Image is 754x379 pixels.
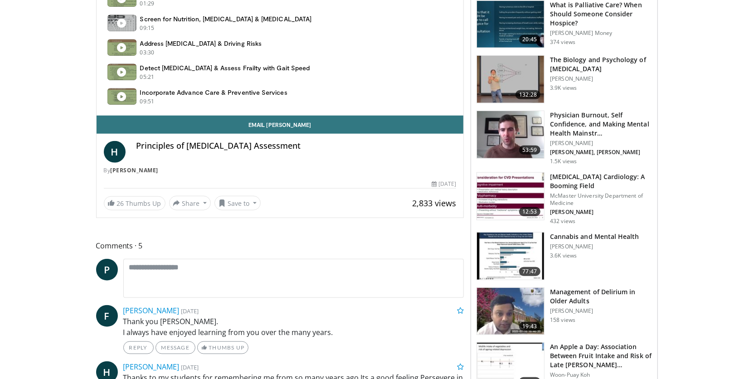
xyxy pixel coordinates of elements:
a: 19:43 Management of Delirium in Older Adults [PERSON_NAME] 158 views [477,287,652,335]
h3: The Biology and Psychology of [MEDICAL_DATA] [550,55,652,73]
p: 05:21 [140,73,155,81]
p: [PERSON_NAME] [550,307,652,315]
a: Email [PERSON_NAME] [97,116,464,134]
div: [DATE] [432,180,456,188]
h4: Detect [MEDICAL_DATA] & Assess Frailty with Gait Speed [140,64,310,72]
span: 26 [117,199,124,208]
h4: Address [MEDICAL_DATA] & Driving Risks [140,39,262,48]
p: Woon-Puay Koh [550,371,652,379]
a: F [96,305,118,327]
h3: Physician Burnout, Self Confidence, and Making Mental Health Mainstr… [550,111,652,138]
img: 92c31dee-6a64-4212-874e-48f0a5ce05c1.150x105_q85_crop-smart_upscale.jpg [477,173,544,220]
a: H [104,141,126,163]
a: [PERSON_NAME] [123,362,180,372]
h4: Incorporate Advance Care & Preventive Services [140,88,287,97]
a: Thumbs Up [197,341,248,354]
a: 77:47 Cannabis and Mental Health [PERSON_NAME] 3.6K views [477,232,652,280]
p: [PERSON_NAME] [550,209,652,216]
img: 0e991599-1ace-4004-98d5-e0b39d86eda7.150x105_q85_crop-smart_upscale.jpg [477,233,544,280]
p: [PERSON_NAME] [550,140,652,147]
button: Share [169,196,211,210]
p: 09:51 [140,97,155,106]
h3: Management of Delirium in Older Adults [550,287,652,306]
a: 12:53 [MEDICAL_DATA] Cardiology: A Booming Field McMaster University Department of Medicine [PERS... [477,172,652,225]
p: McMaster University Department of Medicine [550,192,652,207]
a: 26 Thumbs Up [104,196,165,210]
h4: Screen for Nutrition, [MEDICAL_DATA] & [MEDICAL_DATA] [140,15,312,23]
img: 3cac9bfe-cb71-4f4f-99e1-20fc5a850a71.150x105_q85_crop-smart_upscale.jpg [477,288,544,335]
img: f21cf13f-4cab-47f8-a835-096779295739.150x105_q85_crop-smart_upscale.jpg [477,111,544,158]
a: [PERSON_NAME] [123,306,180,316]
span: 20:45 [519,35,541,44]
a: Reply [123,341,154,354]
img: 924d9cb3-bdb8-4d67-a087-63809f83c654.150x105_q85_crop-smart_upscale.jpg [477,1,544,48]
span: 2,833 views [412,198,456,209]
p: Thank you [PERSON_NAME]. I always have enjoyed learning from you over the many years. [123,316,464,338]
p: 3.6K views [550,252,577,259]
p: [PERSON_NAME] [550,243,639,250]
p: 09:15 [140,24,155,32]
a: 53:59 Physician Burnout, Self Confidence, and Making Mental Health Mainstr… [PERSON_NAME] [PERSON... [477,111,652,165]
small: [DATE] [181,363,199,371]
a: P [96,259,118,281]
span: 132:28 [516,90,540,99]
a: [PERSON_NAME] [111,166,159,174]
a: Message [156,341,195,354]
span: Comments 5 [96,240,464,252]
p: 432 views [550,218,575,225]
span: 77:47 [519,267,541,276]
h3: What is Palliative Care? When Should Someone Consider Hospice? [550,0,652,28]
p: 1.5K views [550,158,577,165]
button: Save to [214,196,261,210]
div: By [104,166,457,175]
span: 12:53 [519,207,541,216]
h3: An Apple a Day: Association Between Fruit Intake and Risk of Late [PERSON_NAME]… [550,342,652,369]
p: [PERSON_NAME], [PERSON_NAME] [550,149,652,156]
span: 53:59 [519,146,541,155]
h4: Principles of [MEDICAL_DATA] Assessment [136,141,457,151]
small: [DATE] [181,307,199,315]
p: 374 views [550,39,575,46]
h3: Cannabis and Mental Health [550,232,639,241]
p: 03:30 [140,49,155,57]
a: 20:45 What is Palliative Care? When Should Someone Consider Hospice? [PERSON_NAME] Money 374 views [477,0,652,49]
a: 132:28 The Biology and Psychology of [MEDICAL_DATA] [PERSON_NAME] 3.9K views [477,55,652,103]
p: 3.9K views [550,84,577,92]
p: [PERSON_NAME] Money [550,29,652,37]
img: f8311eb0-496c-457e-baaa-2f3856724dd4.150x105_q85_crop-smart_upscale.jpg [477,56,544,103]
span: 19:43 [519,322,541,331]
p: 158 views [550,316,575,324]
h3: [MEDICAL_DATA] Cardiology: A Booming Field [550,172,652,190]
p: [PERSON_NAME] [550,75,652,83]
